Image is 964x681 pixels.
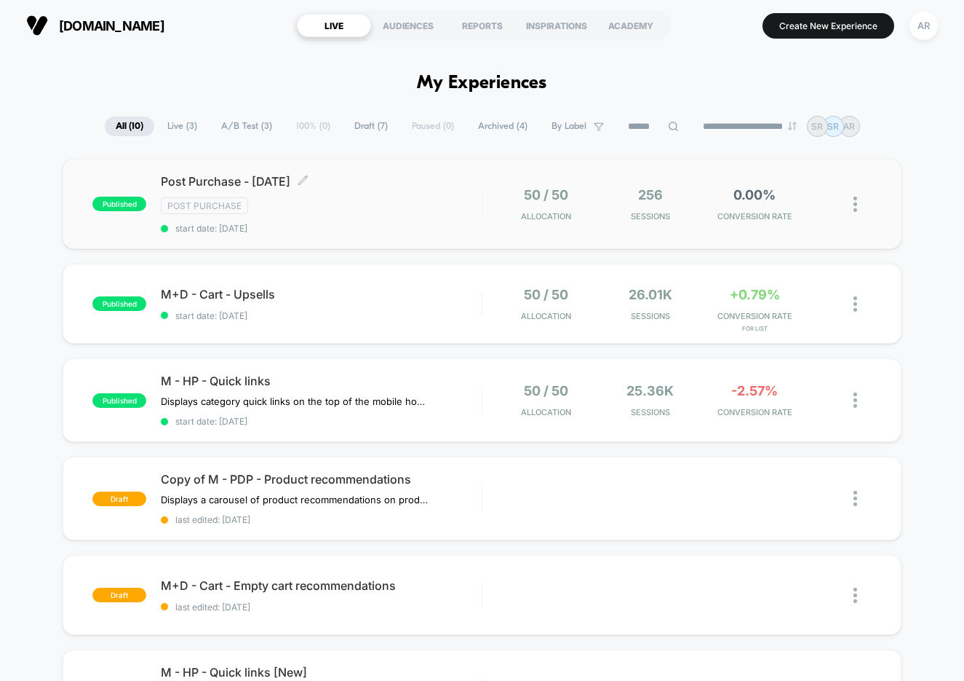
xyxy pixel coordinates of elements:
span: Live ( 3 ) [156,117,208,136]
span: 0.00% [733,187,776,202]
div: LIVE [297,14,371,37]
span: 50 / 50 [524,287,568,302]
img: Visually logo [26,15,48,36]
span: published [92,393,146,408]
span: Sessions [602,311,699,321]
p: SR [811,121,823,132]
span: Copy of M - PDP - Product recommendations [161,472,482,487]
span: last edited: [DATE] [161,602,482,613]
p: SR [827,121,839,132]
img: end [788,122,797,130]
span: Allocation [521,211,571,221]
span: CONVERSION RATE [706,311,803,321]
span: All ( 10 ) [105,117,154,136]
button: Create New Experience [762,13,894,39]
span: A/B Test ( 3 ) [210,117,283,136]
span: CONVERSION RATE [706,211,803,221]
span: Post Purchase - [DATE] [161,174,482,189]
div: ACADEMY [594,14,668,37]
span: Allocation [521,407,571,417]
span: -2.57% [731,383,778,398]
span: Sessions [602,211,699,221]
span: M - HP - Quick links [New] [161,665,482,680]
span: Archived ( 4 ) [467,117,538,136]
p: AR [843,121,855,132]
span: start date: [DATE] [161,310,482,321]
span: Allocation [521,311,571,321]
span: [DOMAIN_NAME] [59,18,164,34]
span: 50 / 50 [524,383,568,398]
img: close [853,393,857,408]
span: M+D - Cart - Upsells [161,287,482,302]
div: REPORTS [445,14,519,37]
img: close [853,588,857,603]
span: Draft ( 7 ) [343,117,399,136]
span: published [92,296,146,311]
span: last edited: [DATE] [161,514,482,525]
button: AR [905,11,942,41]
span: start date: [DATE] [161,223,482,234]
span: Displays category quick links on the top of the mobile homepage. [161,395,431,407]
span: +0.79% [730,287,780,302]
span: CONVERSION RATE [706,407,803,417]
span: draft [92,588,146,602]
span: 26.01k [629,287,672,302]
div: AUDIENCES [371,14,445,37]
span: 25.36k [626,383,674,398]
img: close [853,197,857,212]
span: Displays a carousel of product recommendations on product pages [161,494,431,505]
img: close [853,491,857,506]
span: M - HP - Quick links [161,374,482,388]
span: 256 [638,187,663,202]
span: for List [706,325,803,332]
span: draft [92,492,146,506]
span: Post Purchase [161,197,248,214]
span: By Label [551,121,586,132]
span: M+D - Cart - Empty cart recommendations [161,578,482,593]
img: close [853,296,857,312]
div: INSPIRATIONS [519,14,594,37]
span: Sessions [602,407,699,417]
span: start date: [DATE] [161,416,482,427]
span: published [92,197,146,211]
div: AR [909,12,938,40]
button: [DOMAIN_NAME] [22,14,169,37]
h1: My Experiences [417,73,547,94]
span: 50 / 50 [524,187,568,202]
